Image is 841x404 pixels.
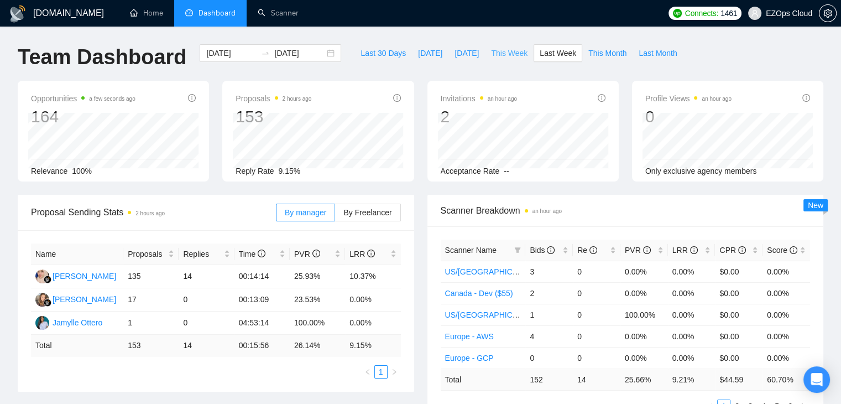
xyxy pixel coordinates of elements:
[668,282,715,304] td: 0.00%
[445,332,494,341] a: Europe - AWS
[762,369,810,390] td: 60.70 %
[582,44,633,62] button: This Month
[343,208,391,217] span: By Freelancer
[236,167,274,175] span: Reply Rate
[445,289,513,298] a: Canada - Dev ($55)
[179,244,234,265] th: Replies
[234,265,290,288] td: 00:14:14
[53,293,116,305] div: [PERSON_NAME]
[573,261,620,282] td: 0
[690,246,698,254] span: info-circle
[702,96,731,102] time: an hour ago
[719,246,745,255] span: CPR
[441,106,517,127] div: 2
[354,44,412,62] button: Last 30 Days
[668,304,715,325] td: 0.00%
[532,208,562,214] time: an hour ago
[35,318,102,327] a: JOJamylle Ottero
[620,369,668,390] td: 25.66 %
[274,47,325,59] input: End date
[239,250,265,258] span: Time
[188,94,196,102] span: info-circle
[762,261,810,282] td: 0.00%
[639,47,677,59] span: Last Month
[620,304,668,325] td: 100.00%
[504,167,509,175] span: --
[485,44,534,62] button: This Week
[9,5,27,23] img: logo
[44,276,51,283] img: gigradar-bm.png
[790,246,797,254] span: info-circle
[35,293,49,307] img: NK
[530,246,555,255] span: Bids
[645,92,732,105] span: Profile Views
[18,44,186,70] h1: Team Dashboard
[388,365,401,379] li: Next Page
[668,347,715,369] td: 0.00%
[525,347,573,369] td: 0
[525,282,573,304] td: 2
[345,265,400,288] td: 10.37%
[715,325,762,347] td: $0.00
[31,167,67,175] span: Relevance
[312,250,320,257] span: info-circle
[685,7,718,19] span: Connects:
[577,246,597,255] span: Re
[31,92,135,105] span: Opportunities
[668,325,715,347] td: 0.00%
[620,325,668,347] td: 0.00%
[31,106,135,127] div: 164
[573,282,620,304] td: 0
[290,288,345,312] td: 23.53%
[441,167,500,175] span: Acceptance Rate
[294,250,320,258] span: PVR
[547,246,555,254] span: info-circle
[290,335,345,356] td: 26.14 %
[589,246,597,254] span: info-circle
[290,265,345,288] td: 25.93%
[393,94,401,102] span: info-circle
[620,282,668,304] td: 0.00%
[261,49,270,58] span: swap-right
[819,9,836,18] span: setting
[767,246,797,255] span: Score
[361,365,374,379] li: Previous Page
[448,44,485,62] button: [DATE]
[620,261,668,282] td: 0.00%
[375,366,387,378] a: 1
[290,312,345,335] td: 100.00%
[525,369,573,390] td: 152
[441,369,526,390] td: Total
[491,47,527,59] span: This Week
[525,325,573,347] td: 4
[802,94,810,102] span: info-circle
[35,316,49,330] img: JO
[183,248,221,260] span: Replies
[53,317,102,329] div: Jamylle Ottero
[762,347,810,369] td: 0.00%
[668,369,715,390] td: 9.21 %
[455,47,479,59] span: [DATE]
[534,44,582,62] button: Last Week
[345,288,400,312] td: 0.00%
[645,167,757,175] span: Only exclusive agency members
[738,246,746,254] span: info-circle
[31,244,123,265] th: Name
[199,8,236,18] span: Dashboard
[803,366,830,393] div: Open Intercom Messenger
[53,270,116,282] div: [PERSON_NAME]
[633,44,683,62] button: Last Month
[283,96,312,102] time: 2 hours ago
[35,271,116,280] a: AJ[PERSON_NAME]
[598,94,605,102] span: info-circle
[573,304,620,325] td: 0
[625,246,651,255] span: PVR
[179,288,234,312] td: 0
[234,288,290,312] td: 00:13:09
[345,312,400,335] td: 0.00%
[715,282,762,304] td: $0.00
[261,49,270,58] span: to
[361,365,374,379] button: left
[89,96,135,102] time: a few seconds ago
[234,335,290,356] td: 00:15:56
